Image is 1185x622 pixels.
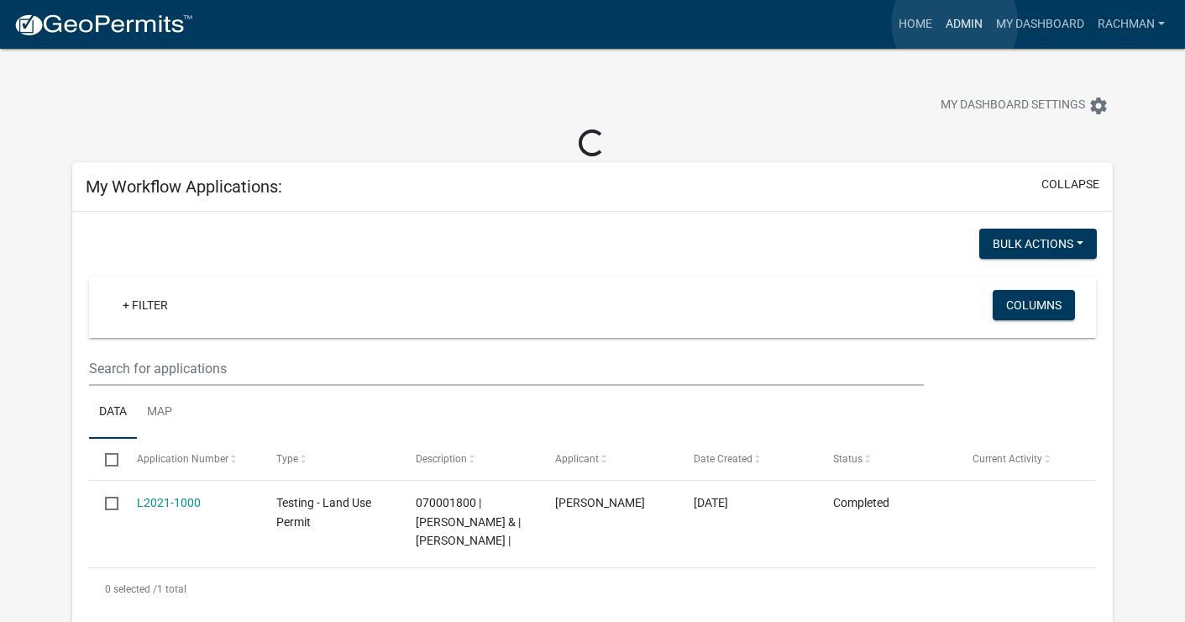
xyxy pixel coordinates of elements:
[105,583,157,595] span: 0 selected /
[1088,96,1109,116] i: settings
[957,439,1096,479] datatable-header-cell: Current Activity
[276,496,371,529] span: Testing - Land Use Permit
[89,439,121,479] datatable-header-cell: Select
[137,496,201,509] a: L2021-1000
[973,453,1042,465] span: Current Activity
[260,439,400,479] datatable-header-cell: Type
[694,496,728,509] span: 03/19/2021
[555,453,599,465] span: Applicant
[89,568,1097,610] div: 1 total
[86,177,282,197] h5: My Workflow Applications:
[989,8,1091,40] a: My Dashboard
[109,290,181,320] a: + Filter
[941,96,1085,116] span: My Dashboard Settings
[694,453,752,465] span: Date Created
[555,496,645,509] span: Roxanne Achman
[276,453,298,465] span: Type
[892,8,939,40] a: Home
[979,229,1097,259] button: Bulk Actions
[1041,176,1099,193] button: collapse
[121,439,260,479] datatable-header-cell: Application Number
[400,439,539,479] datatable-header-cell: Description
[89,386,137,440] a: Data
[939,8,989,40] a: Admin
[137,386,182,440] a: Map
[89,351,925,386] input: Search for applications
[817,439,957,479] datatable-header-cell: Status
[538,439,678,479] datatable-header-cell: Applicant
[137,453,228,465] span: Application Number
[678,439,817,479] datatable-header-cell: Date Created
[993,290,1075,320] button: Columns
[927,89,1122,122] button: My Dashboard Settingssettings
[833,496,889,509] span: Completed
[833,453,863,465] span: Status
[416,496,521,548] span: 070001800 | JOHN L SMELTER & | SANDRA SMELTER |
[1091,8,1172,40] a: rachman
[416,453,467,465] span: Description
